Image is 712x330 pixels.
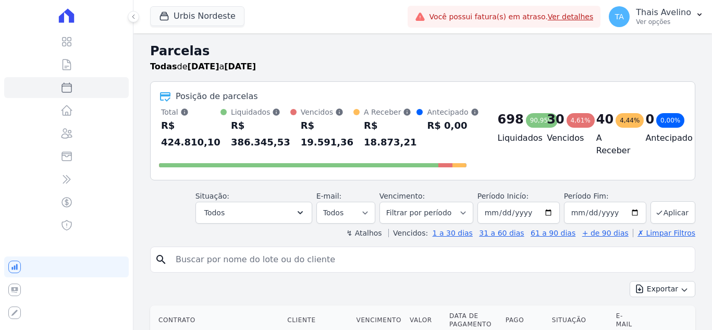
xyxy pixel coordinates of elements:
p: de a [150,60,256,73]
a: 61 a 90 dias [531,229,575,237]
strong: [DATE] [224,62,256,71]
div: Antecipado [427,107,478,117]
a: Ver detalhes [548,13,594,21]
input: Buscar por nome do lote ou do cliente [169,249,691,270]
label: Vencidos: [388,229,428,237]
div: A Receber [364,107,416,117]
div: Total [161,107,220,117]
a: + de 90 dias [582,229,629,237]
div: Vencidos [301,107,353,117]
div: Posição de parcelas [176,90,258,103]
div: 4,61% [567,113,595,128]
span: TA [615,13,624,20]
p: Thais Avelino [636,7,691,18]
div: 4,44% [616,113,644,128]
button: TA Thais Avelino Ver opções [600,2,712,31]
div: 30 [547,111,564,128]
div: R$ 18.873,21 [364,117,416,151]
span: Todos [204,206,225,219]
strong: Todas [150,62,177,71]
label: Situação: [195,192,229,200]
label: Vencimento: [379,192,425,200]
button: Todos [195,202,312,224]
h4: Vencidos [547,132,580,144]
h4: Antecipado [645,132,678,144]
div: 0,00% [656,113,684,128]
div: 90,95% [526,113,558,128]
span: Você possui fatura(s) em atraso. [429,11,594,22]
div: 698 [498,111,524,128]
a: 31 a 60 dias [479,229,524,237]
div: R$ 19.591,36 [301,117,353,151]
strong: [DATE] [188,62,219,71]
a: ✗ Limpar Filtros [633,229,695,237]
div: R$ 424.810,10 [161,117,220,151]
i: search [155,253,167,266]
h2: Parcelas [150,42,695,60]
h4: Liquidados [498,132,531,144]
div: Liquidados [231,107,290,117]
a: 1 a 30 dias [433,229,473,237]
button: Aplicar [650,201,695,224]
div: 40 [596,111,613,128]
div: 0 [645,111,654,128]
h4: A Receber [596,132,629,157]
button: Urbis Nordeste [150,6,244,26]
div: R$ 386.345,53 [231,117,290,151]
label: Período Inicío: [477,192,529,200]
label: ↯ Atalhos [346,229,382,237]
div: R$ 0,00 [427,117,478,134]
p: Ver opções [636,18,691,26]
label: E-mail: [316,192,342,200]
button: Exportar [630,281,695,297]
label: Período Fim: [564,191,646,202]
